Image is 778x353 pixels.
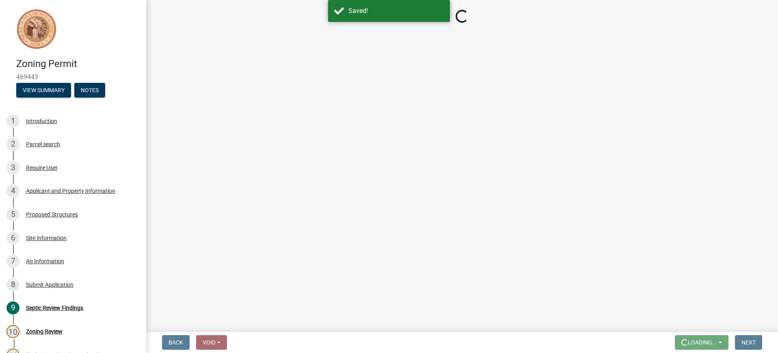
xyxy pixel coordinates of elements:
div: 10 [6,325,19,338]
div: 4 [6,184,19,197]
button: Void [196,335,227,350]
wm-modal-confirm: Summary [16,87,71,94]
div: Parcel search [26,141,60,147]
div: 7 [6,255,19,268]
div: 9 [6,301,19,314]
img: Sioux County, Iowa [16,9,57,50]
div: Introduction [26,118,57,124]
span: Back [169,339,183,346]
div: 1 [6,115,19,128]
button: View Summary [16,83,71,97]
div: 5 [6,208,19,221]
button: Notes [74,83,105,97]
div: Saved! [348,6,444,16]
div: Applicant and Property Information [26,188,115,194]
div: 6 [6,232,19,245]
div: Require User [26,165,58,171]
span: Void [203,339,216,346]
wm-modal-confirm: Notes [74,87,105,94]
div: Ag Information [26,258,64,264]
span: Next [741,339,756,346]
div: Proposed Structures [26,212,78,217]
div: 3 [6,161,19,174]
div: Site Information [26,235,67,241]
button: Back [162,335,190,350]
div: Septic Review Findings [26,305,83,311]
h4: Zoning Permit [16,58,140,70]
span: Loading... [688,339,717,346]
span: 469443 [16,73,130,81]
div: Submit Application [26,282,73,288]
button: Next [735,335,762,350]
div: 2 [6,138,19,151]
div: Zoning Review [26,329,63,334]
div: 8 [6,278,19,291]
button: Loading... [675,335,728,350]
